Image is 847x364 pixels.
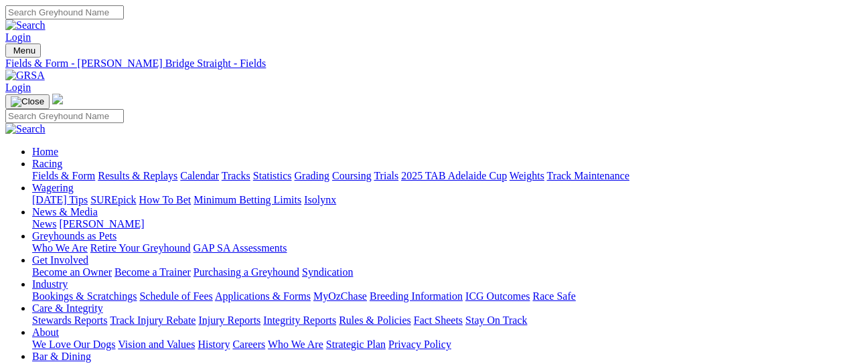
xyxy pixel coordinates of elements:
a: Stewards Reports [32,314,107,326]
div: News & Media [32,218,842,230]
a: Fields & Form [32,170,95,181]
a: Race Safe [532,290,575,302]
a: Coursing [332,170,372,181]
div: Care & Integrity [32,314,842,327]
a: Become an Owner [32,266,112,278]
a: Bar & Dining [32,351,91,362]
a: Results & Replays [98,170,177,181]
img: Search [5,19,46,31]
a: Syndication [302,266,353,278]
a: Grading [295,170,329,181]
a: Privacy Policy [388,339,451,350]
a: Minimum Betting Limits [194,194,301,205]
a: Vision and Values [118,339,195,350]
a: [PERSON_NAME] [59,218,144,230]
a: Greyhounds as Pets [32,230,117,242]
a: History [198,339,230,350]
div: Racing [32,170,842,182]
a: GAP SA Assessments [194,242,287,254]
div: About [32,339,842,351]
img: GRSA [5,70,45,82]
a: 2025 TAB Adelaide Cup [401,170,507,181]
button: Toggle navigation [5,43,41,58]
a: Racing [32,158,62,169]
a: Wagering [32,182,74,193]
a: Statistics [253,170,292,181]
a: Schedule of Fees [139,290,212,302]
a: Weights [510,170,544,181]
a: ICG Outcomes [465,290,530,302]
a: Calendar [180,170,219,181]
a: Stay On Track [465,314,527,326]
a: Retire Your Greyhound [90,242,191,254]
a: Who We Are [32,242,88,254]
input: Search [5,109,124,123]
a: Strategic Plan [326,339,386,350]
a: Who We Are [268,339,323,350]
div: Greyhounds as Pets [32,242,842,254]
a: Track Injury Rebate [110,314,196,326]
a: Care & Integrity [32,302,103,314]
a: Get Involved [32,254,88,266]
img: Close [11,96,44,107]
a: Tracks [222,170,250,181]
a: Become a Trainer [114,266,191,278]
a: SUREpick [90,194,136,205]
a: Login [5,82,31,93]
a: How To Bet [139,194,191,205]
div: Industry [32,290,842,302]
input: Search [5,5,124,19]
a: Applications & Forms [215,290,311,302]
a: Track Maintenance [547,170,629,181]
a: Trials [374,170,398,181]
a: Purchasing a Greyhound [194,266,299,278]
a: Isolynx [304,194,336,205]
div: Wagering [32,194,842,206]
a: About [32,327,59,338]
a: News & Media [32,206,98,217]
a: Injury Reports [198,314,260,326]
a: Fields & Form - [PERSON_NAME] Bridge Straight - Fields [5,58,842,70]
a: Login [5,31,31,43]
a: Fact Sheets [414,314,463,326]
span: Menu [13,45,35,56]
a: We Love Our Dogs [32,339,115,350]
a: Careers [232,339,265,350]
a: Integrity Reports [263,314,336,326]
div: Get Involved [32,266,842,278]
a: Rules & Policies [339,314,411,326]
a: News [32,218,56,230]
a: MyOzChase [313,290,367,302]
a: Home [32,146,58,157]
img: Search [5,123,46,135]
img: logo-grsa-white.png [52,94,63,104]
button: Toggle navigation [5,94,50,109]
a: [DATE] Tips [32,194,88,205]
a: Breeding Information [370,290,463,302]
a: Bookings & Scratchings [32,290,137,302]
a: Industry [32,278,68,290]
